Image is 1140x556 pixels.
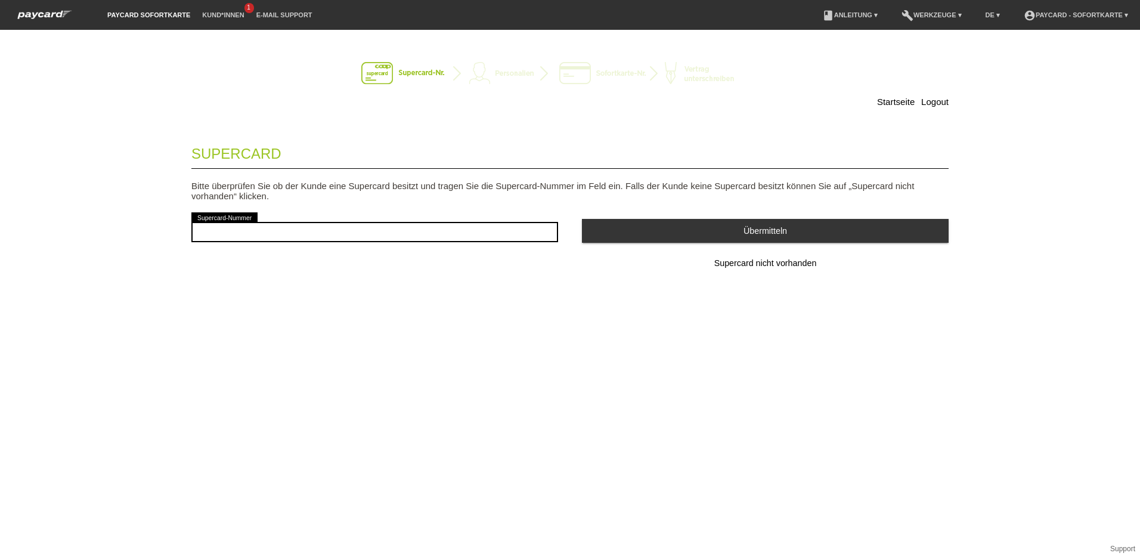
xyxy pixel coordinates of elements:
legend: Supercard [191,134,949,169]
span: Supercard nicht vorhanden [714,258,817,268]
p: Bitte überprüfen Sie ob der Kunde eine Supercard besitzt und tragen Sie die Supercard-Nummer im F... [191,181,949,201]
a: Kund*innen [196,11,250,18]
a: Startseite [877,97,915,107]
a: E-Mail Support [250,11,318,18]
i: book [822,10,834,21]
a: account_circlepaycard - Sofortkarte ▾ [1018,11,1134,18]
a: paycard Sofortkarte [12,14,78,23]
a: bookAnleitung ▾ [816,11,884,18]
button: Supercard nicht vorhanden [582,252,949,276]
a: paycard Sofortkarte [101,11,196,18]
a: buildWerkzeuge ▾ [896,11,968,18]
a: DE ▾ [980,11,1006,18]
img: paycard Sofortkarte [12,8,78,21]
i: account_circle [1024,10,1036,21]
a: Logout [921,97,949,107]
span: 1 [244,3,254,13]
span: Übermitteln [744,226,787,236]
img: instantcard-v2-de-1.png [361,62,779,86]
i: build [902,10,913,21]
a: Support [1110,545,1135,553]
button: Übermitteln [582,219,949,242]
